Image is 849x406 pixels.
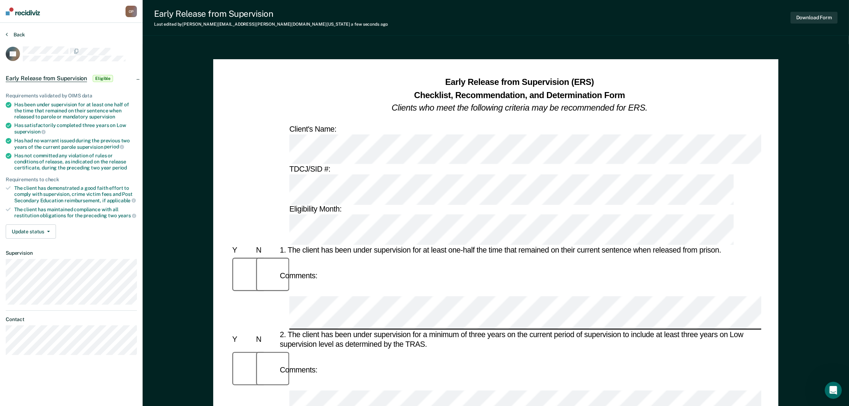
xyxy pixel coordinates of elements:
[14,122,137,135] div: Has satisfactorily completed three years on Low
[126,6,137,17] div: O P
[126,6,137,17] button: OP
[154,9,388,19] div: Early Release from Supervision
[278,366,319,375] div: Comments:
[278,246,762,256] div: 1. The client has been under supervision for at least one-half the time that remained on their cu...
[89,114,115,120] span: supervision
[351,22,388,27] span: a few seconds ago
[14,138,137,150] div: Has had no warrant issued during the previous two years of the current parole supervision
[6,316,137,323] dt: Contact
[6,7,40,15] img: Recidiviz
[230,336,254,345] div: Y
[6,31,25,38] button: Back
[6,224,56,239] button: Update status
[14,185,137,203] div: The client has demonstrated a good faith effort to comply with supervision, crime victim fees and...
[230,246,254,256] div: Y
[118,213,136,218] span: years
[6,75,87,82] span: Early Release from Supervision
[6,93,137,99] div: Requirements validated by OIMS data
[93,75,113,82] span: Eligible
[791,12,838,24] button: Download Form
[287,165,761,205] div: TDCJ/SID #:
[14,102,137,120] div: Has been under supervision for at least one half of the time that remained on their sentence when...
[392,103,648,113] em: Clients who meet the following criteria may be recommended for ERS.
[287,205,761,245] div: Eligibility Month:
[6,177,137,183] div: Requirements to check
[14,207,137,219] div: The client has maintained compliance with all restitution obligations for the preceding two
[254,336,278,345] div: N
[445,77,594,87] strong: Early Release from Supervision (ERS)
[6,250,137,256] dt: Supervision
[825,382,842,399] iframe: Intercom live chat
[14,153,137,171] div: Has not committed any violation of rules or conditions of release, as indicated on the release ce...
[414,90,625,100] strong: Checklist, Recommendation, and Determination Form
[112,165,127,171] span: period
[254,246,278,256] div: N
[278,271,319,281] div: Comments:
[14,129,46,135] span: supervision
[278,331,762,350] div: 2. The client has been under supervision for a minimum of three years on the current period of su...
[104,144,124,149] span: period
[107,198,136,203] span: applicable
[154,22,388,27] div: Last edited by [PERSON_NAME][EMAIL_ADDRESS][PERSON_NAME][DOMAIN_NAME][US_STATE]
